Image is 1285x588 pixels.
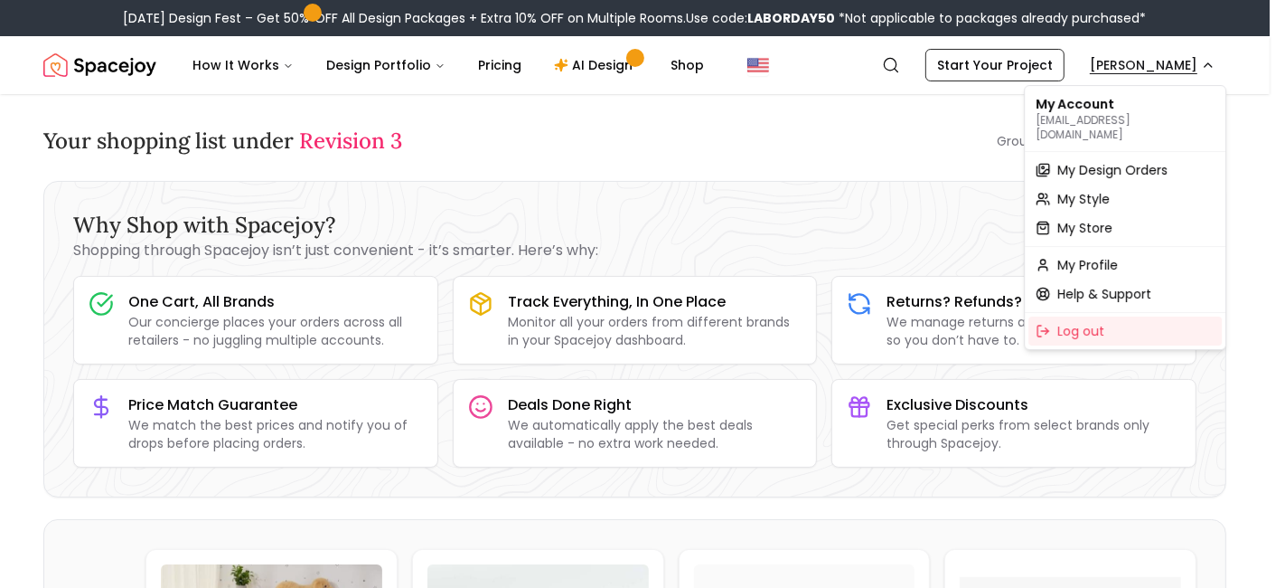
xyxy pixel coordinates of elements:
[1057,190,1110,208] span: My Style
[1028,251,1222,280] a: My Profile
[1028,156,1222,185] a: My Design Orders
[1036,113,1215,142] p: [EMAIL_ADDRESS][DOMAIN_NAME]
[1057,161,1168,179] span: My Design Orders
[1028,280,1222,308] a: Help & Support
[1057,322,1104,340] span: Log out
[1024,85,1226,350] div: [PERSON_NAME]
[1057,285,1151,303] span: Help & Support
[1028,185,1222,213] a: My Style
[1057,219,1112,237] span: My Store
[1028,213,1222,242] a: My Store
[1057,256,1118,274] span: My Profile
[1028,90,1222,147] div: My Account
